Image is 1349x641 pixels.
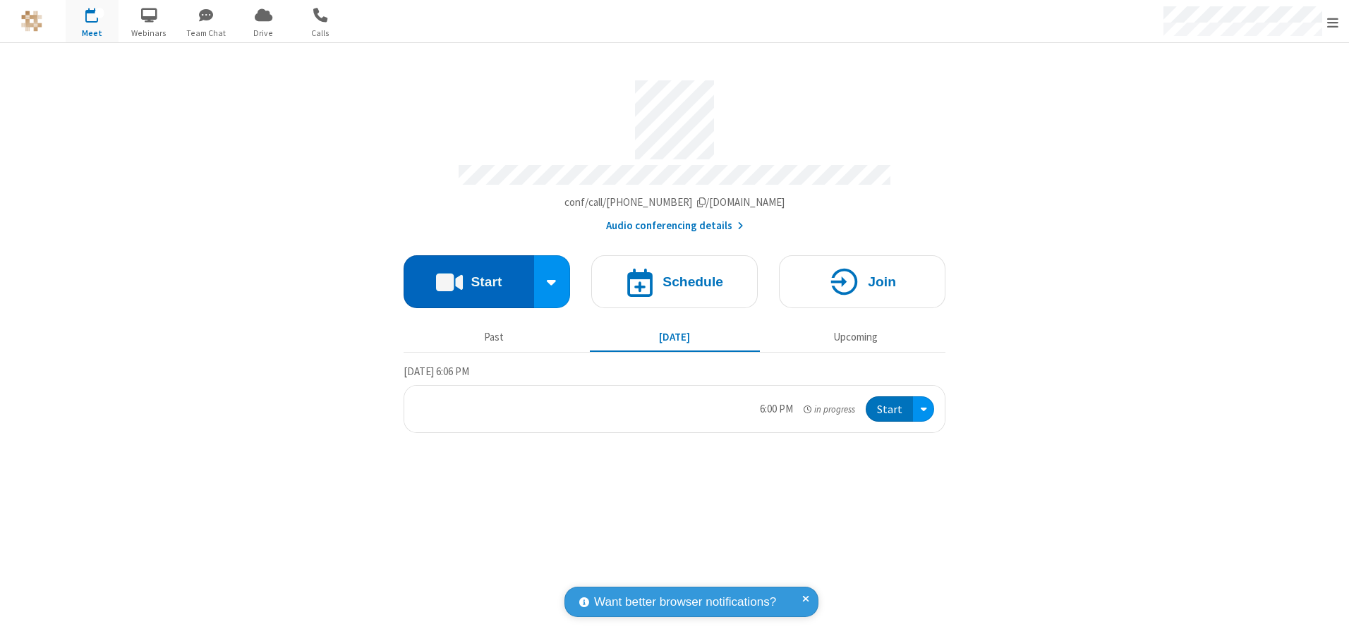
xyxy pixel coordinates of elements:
[66,27,119,39] span: Meet
[294,27,347,39] span: Calls
[237,27,290,39] span: Drive
[564,195,785,211] button: Copy my meeting room linkCopy my meeting room link
[868,275,896,288] h4: Join
[404,255,534,308] button: Start
[404,363,945,434] section: Today's Meetings
[471,275,502,288] h4: Start
[95,8,104,18] div: 1
[404,70,945,234] section: Account details
[21,11,42,32] img: QA Selenium DO NOT DELETE OR CHANGE
[564,195,785,209] span: Copy my meeting room link
[804,403,855,416] em: in progress
[591,255,758,308] button: Schedule
[770,324,940,350] button: Upcoming
[779,255,945,308] button: Join
[760,401,793,417] div: 6:00 PM
[534,255,571,308] div: Start conference options
[913,396,934,422] div: Open menu
[594,593,776,611] span: Want better browser notifications?
[866,396,913,422] button: Start
[123,27,176,39] span: Webinars
[606,218,744,234] button: Audio conferencing details
[409,324,579,350] button: Past
[404,365,469,378] span: [DATE] 6:06 PM
[590,324,760,350] button: [DATE]
[663,275,723,288] h4: Schedule
[180,27,233,39] span: Team Chat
